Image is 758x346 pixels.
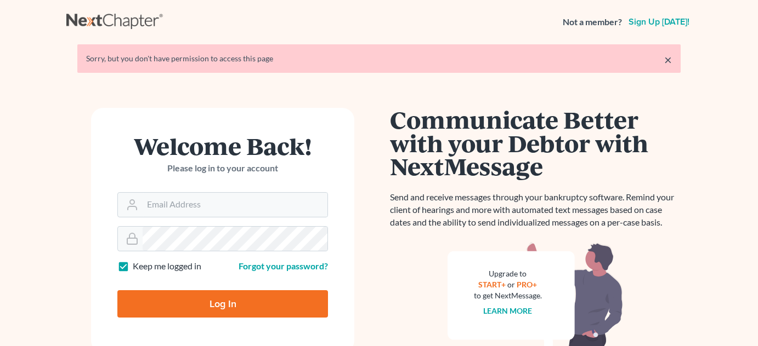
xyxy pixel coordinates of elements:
a: PRO+ [517,280,538,289]
p: Please log in to your account [117,162,328,175]
a: Learn more [484,306,533,315]
strong: Not a member? [563,16,622,28]
label: Keep me logged in [133,260,201,273]
a: START+ [479,280,506,289]
a: × [664,53,672,66]
div: Sorry, but you don't have permission to access this page [86,53,672,64]
p: Send and receive messages through your bankruptcy software. Remind your client of hearings and mo... [390,191,681,229]
a: Sign up [DATE]! [626,18,692,26]
div: Upgrade to [474,268,542,279]
span: or [508,280,516,289]
input: Log In [117,290,328,318]
a: Forgot your password? [239,261,328,271]
h1: Communicate Better with your Debtor with NextMessage [390,108,681,178]
input: Email Address [143,193,327,217]
div: to get NextMessage. [474,290,542,301]
h1: Welcome Back! [117,134,328,158]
